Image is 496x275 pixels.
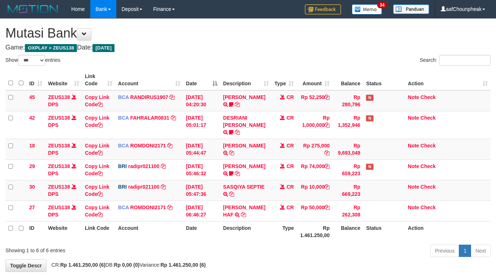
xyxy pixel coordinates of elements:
[183,201,220,221] td: [DATE] 06:46:27
[332,159,363,180] td: Rp 659,223
[408,143,419,149] a: Note
[223,184,265,190] a: SASQIYA SEPTIE
[297,139,332,159] td: Rp 275,000
[235,171,240,176] a: Copy STEVANO FERNAN to clipboard
[220,70,272,90] th: Description: activate to sort column ascending
[363,70,405,90] th: Status
[408,163,419,169] a: Note
[405,221,491,242] th: Action
[5,259,47,272] a: Toggle Descr
[420,163,436,169] a: Check
[29,184,35,190] span: 30
[5,244,201,254] div: Showing 1 to 6 of 6 entries
[332,221,363,242] th: Balance
[45,159,82,180] td: DPS
[305,4,341,14] img: Feedback.jpg
[332,180,363,201] td: Rp 669,223
[297,111,332,139] td: Rp 1,000,000
[324,205,329,210] a: Copy Rp 50,000 to clipboard
[286,163,294,169] span: CR
[48,94,70,100] a: ZEUS138
[286,143,294,149] span: CR
[235,102,240,107] a: Copy TENNY SETIAWAN to clipboard
[5,55,60,66] label: Show entries
[223,94,266,100] a: [PERSON_NAME]
[45,201,82,221] td: DPS
[408,115,419,121] a: Note
[29,143,35,149] span: 18
[297,70,332,90] th: Amount: activate to sort column ascending
[25,44,77,52] span: OXPLAY > ZEUS138
[130,115,169,121] a: FAHRALAR0831
[115,221,183,242] th: Account
[183,70,220,90] th: Date: activate to sort column descending
[115,70,183,90] th: Account: activate to sort column ascending
[161,163,166,169] a: Copy radipr021100 to clipboard
[169,94,174,100] a: Copy RANDIRUS1907 to clipboard
[420,55,491,66] label: Search:
[183,90,220,111] td: [DATE] 04:20:30
[420,143,436,149] a: Check
[408,94,419,100] a: Note
[45,139,82,159] td: DPS
[29,94,35,100] span: 45
[171,115,176,121] a: Copy FAHRALAR0831 to clipboard
[29,163,35,169] span: 29
[92,44,115,52] span: [DATE]
[85,163,109,176] a: Copy Link Code
[420,115,436,121] a: Check
[128,163,159,169] a: radipr021100
[130,143,166,149] a: ROMDONI2171
[408,205,419,210] a: Note
[26,70,45,90] th: ID: activate to sort column ascending
[377,2,387,8] span: 34
[459,245,471,257] a: 1
[324,150,329,156] a: Copy Rp 275,000 to clipboard
[220,221,272,242] th: Description
[324,163,329,169] a: Copy Rp 74,000 to clipboard
[366,164,373,170] span: Has Note
[272,221,297,242] th: Type
[118,205,129,210] span: BCA
[48,205,70,210] a: ZEUS138
[286,205,294,210] span: CR
[29,205,35,210] span: 27
[130,205,166,210] a: ROMDONI2171
[229,191,234,197] a: Copy SASQIYA SEPTIE to clipboard
[118,184,127,190] span: BRI
[183,221,220,242] th: Date
[286,184,294,190] span: CR
[85,94,109,107] a: Copy Link Code
[297,221,332,242] th: Rp 1.461.250,00
[223,143,266,149] a: [PERSON_NAME]
[130,94,168,100] a: RANDIRUS1907
[420,184,436,190] a: Check
[223,205,266,218] a: [PERSON_NAME] HAF
[45,90,82,111] td: DPS
[85,143,109,156] a: Copy Link Code
[430,245,459,257] a: Previous
[183,180,220,201] td: [DATE] 05:47:36
[5,44,491,51] h4: Game: Date:
[366,115,373,121] span: Has Note
[241,212,246,218] a: Copy MUHAMMAD SIDQI HAF to clipboard
[286,94,294,100] span: CR
[332,111,363,139] td: Rp 1,352,946
[29,115,35,121] span: 42
[332,90,363,111] td: Rp 280,796
[297,90,332,111] td: Rp 52,250
[324,184,329,190] a: Copy Rp 10,000 to clipboard
[45,180,82,201] td: DPS
[5,26,491,40] h1: Mutasi Bank
[118,163,127,169] span: BRI
[332,201,363,221] td: Rp 262,308
[85,184,109,197] a: Copy Link Code
[235,129,240,135] a: Copy DESRIANI NATALIS T to clipboard
[183,159,220,180] td: [DATE] 05:46:32
[26,221,45,242] th: ID
[118,115,129,121] span: BCA
[82,221,115,242] th: Link Code
[297,159,332,180] td: Rp 74,000
[183,111,220,139] td: [DATE] 05:01:17
[48,143,70,149] a: ZEUS138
